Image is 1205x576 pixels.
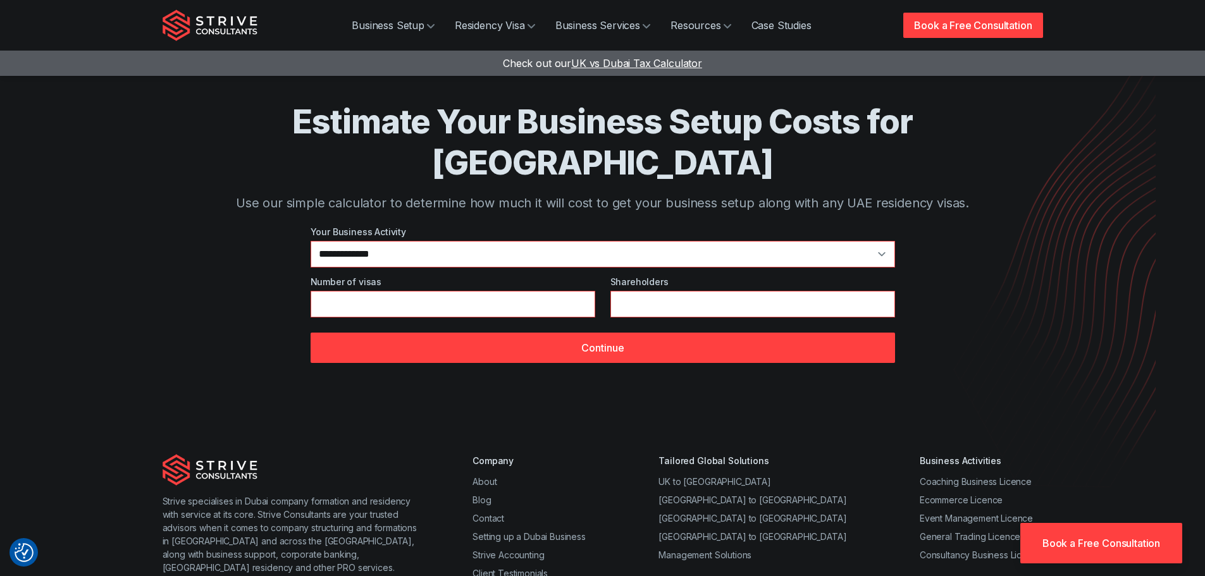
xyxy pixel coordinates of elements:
[473,513,504,524] a: Contact
[920,549,1043,560] a: Consultancy Business Licence
[473,549,544,560] a: Strive Accounting
[920,494,1003,505] a: Ecommerce Licence
[15,543,34,562] button: Consent Preferences
[741,13,822,38] a: Case Studies
[658,494,846,505] a: [GEOGRAPHIC_DATA] to [GEOGRAPHIC_DATA]
[920,454,1043,467] div: Business Activities
[311,275,595,288] label: Number of visas
[545,13,660,38] a: Business Services
[473,454,586,467] div: Company
[920,476,1032,487] a: Coaching Business Licence
[213,101,992,183] h1: Estimate Your Business Setup Costs for [GEOGRAPHIC_DATA]
[311,225,895,238] label: Your Business Activity
[920,513,1033,524] a: Event Management Licence
[15,543,34,562] img: Revisit consent button
[445,13,545,38] a: Residency Visa
[473,531,586,542] a: Setting up a Dubai Business
[610,275,895,288] label: Shareholders
[658,476,770,487] a: UK to [GEOGRAPHIC_DATA]
[658,531,846,542] a: [GEOGRAPHIC_DATA] to [GEOGRAPHIC_DATA]
[163,454,257,486] img: Strive Consultants
[503,57,702,70] a: Check out ourUK vs Dubai Tax Calculator
[658,454,846,467] div: Tailored Global Solutions
[903,13,1042,38] a: Book a Free Consultation
[1020,523,1182,563] a: Book a Free Consultation
[660,13,741,38] a: Resources
[311,333,895,363] button: Continue
[473,476,497,487] a: About
[658,549,751,560] a: Management Solutions
[658,513,846,524] a: [GEOGRAPHIC_DATA] to [GEOGRAPHIC_DATA]
[571,57,702,70] span: UK vs Dubai Tax Calculator
[213,193,992,212] p: Use our simple calculator to determine how much it will cost to get your business setup along wit...
[342,13,445,38] a: Business Setup
[163,494,423,574] p: Strive specialises in Dubai company formation and residency with service at its core. Strive Cons...
[163,9,257,41] img: Strive Consultants
[920,531,1020,542] a: General Trading Licence
[473,494,491,505] a: Blog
